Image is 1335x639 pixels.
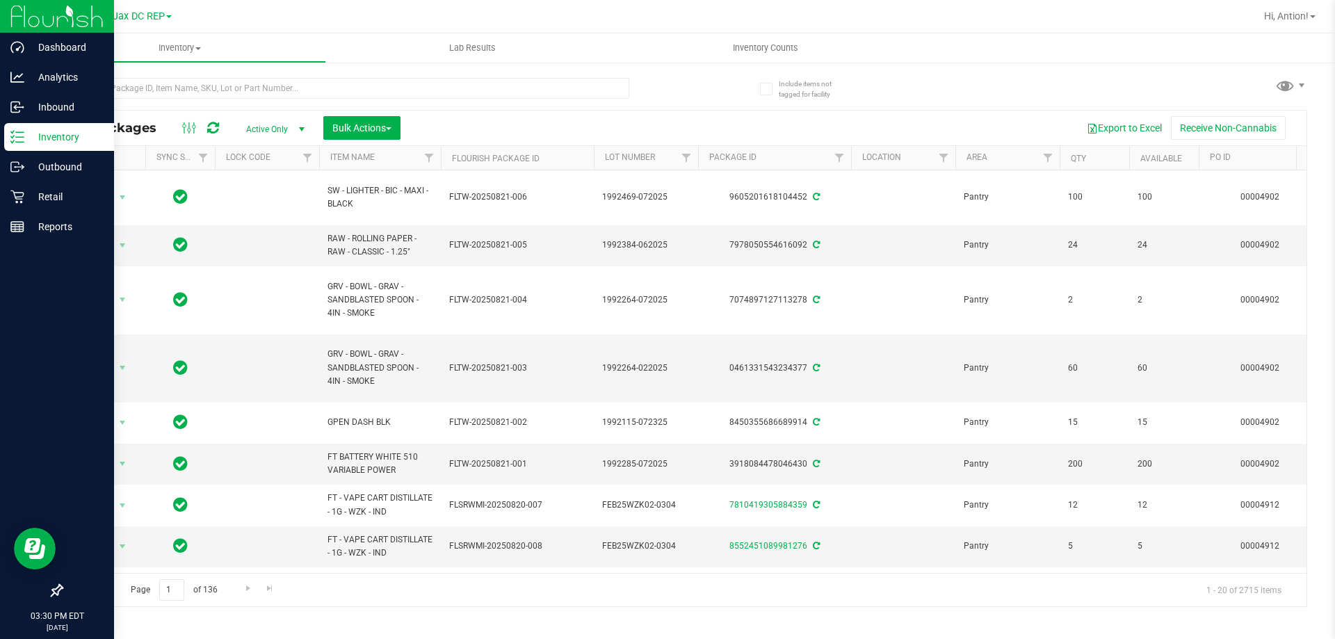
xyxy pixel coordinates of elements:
span: Hi, Antion! [1264,10,1309,22]
inline-svg: Retail [10,190,24,204]
span: 2 [1068,293,1121,307]
p: Reports [24,218,108,235]
inline-svg: Dashboard [10,40,24,54]
span: 12 [1068,499,1121,512]
div: 3918084478046430 [696,458,853,471]
inline-svg: Analytics [10,70,24,84]
span: In Sync [173,454,188,474]
span: 12 [1138,499,1190,512]
a: Inventory [33,33,326,63]
span: RAW - ROLLING PAPER - RAW - CLASSIC - 1.25" [327,232,432,259]
a: Filter [192,146,215,170]
a: 00004912 [1240,500,1279,510]
span: In Sync [173,290,188,309]
a: 00004902 [1240,459,1279,469]
span: 1992384-062025 [602,238,690,252]
span: Sync from Compliance System [811,295,820,305]
a: 00004902 [1240,240,1279,250]
a: 00004902 [1240,363,1279,373]
a: 00004902 [1240,295,1279,305]
span: 60 [1138,362,1190,375]
div: 7978050554616092 [696,238,853,252]
span: select [114,454,131,474]
a: Filter [675,146,698,170]
span: Pantry [964,362,1051,375]
span: 100 [1068,191,1121,204]
span: Sync from Compliance System [811,459,820,469]
span: FT BATTERY WHITE 510 VARIABLE POWER [327,451,432,477]
span: In Sync [173,495,188,515]
a: Lock Code [226,152,270,162]
a: 00004902 [1240,192,1279,202]
span: 1992115-072325 [602,416,690,429]
span: Page of 136 [119,579,229,601]
span: 1992285-072025 [602,458,690,471]
span: 1992469-072025 [602,191,690,204]
span: 1992264-022025 [602,362,690,375]
inline-svg: Inventory [10,130,24,144]
a: 8552451089981276 [729,541,807,551]
p: Inventory [24,129,108,145]
span: Sync from Compliance System [811,240,820,250]
span: FLTW-20250821-002 [449,416,585,429]
a: Go to the last page [260,579,280,598]
div: 9605201618104452 [696,191,853,204]
a: Available [1140,154,1182,163]
p: [DATE] [6,622,108,633]
span: In Sync [173,187,188,207]
span: Pantry [964,540,1051,553]
a: Filter [296,146,319,170]
span: select [114,537,131,556]
div: 8450355686689914 [696,416,853,429]
span: 15 [1138,416,1190,429]
a: Lab Results [326,33,619,63]
span: FLTW-20250821-006 [449,191,585,204]
span: Include items not tagged for facility [779,79,848,99]
button: Export to Excel [1078,116,1171,140]
span: Sync from Compliance System [811,192,820,202]
span: 1 - 20 of 2715 items [1195,579,1293,600]
span: In Sync [173,412,188,432]
span: 15 [1068,416,1121,429]
span: Sync from Compliance System [811,417,820,427]
a: PO ID [1210,152,1231,162]
span: Sync from Compliance System [811,500,820,510]
span: Jax DC REP [113,10,165,22]
a: Package ID [709,152,756,162]
span: Lab Results [430,42,515,54]
span: Sync from Compliance System [811,541,820,551]
span: SW - LIGHTER - BIC - MAXI - BLACK [327,184,432,211]
a: Go to the next page [238,579,258,598]
span: FT - VAPE CART DISTILLATE - 1G - WZK - IND [327,533,432,560]
span: Inventory Counts [714,42,817,54]
span: 24 [1138,238,1190,252]
span: FLTW-20250821-001 [449,458,585,471]
span: FT - VAPE CART DISTILLATE - 1G - WZK - IND [327,492,432,518]
span: Pantry [964,499,1051,512]
a: Qty [1071,154,1086,163]
span: GPEN DASH BLK [327,416,432,429]
div: 0461331543234377 [696,362,853,375]
a: Flourish Package ID [452,154,540,163]
span: Pantry [964,293,1051,307]
iframe: Resource center [14,528,56,569]
p: Retail [24,188,108,205]
span: Pantry [964,458,1051,471]
span: 1992264-072025 [602,293,690,307]
span: Pantry [964,191,1051,204]
a: 00004902 [1240,417,1279,427]
a: Filter [828,146,851,170]
inline-svg: Outbound [10,160,24,174]
span: select [114,496,131,515]
span: Pantry [964,416,1051,429]
span: select [114,413,131,432]
span: Pantry [964,238,1051,252]
span: FLTW-20250821-005 [449,238,585,252]
span: FEB25WZK02-0304 [602,499,690,512]
p: Analytics [24,69,108,86]
span: 24 [1068,238,1121,252]
span: GRV - BOWL - GRAV - SANDBLASTED SPOON - 4IN - SMOKE [327,280,432,321]
a: Lot Number [605,152,655,162]
span: 2 [1138,293,1190,307]
a: Area [966,152,987,162]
